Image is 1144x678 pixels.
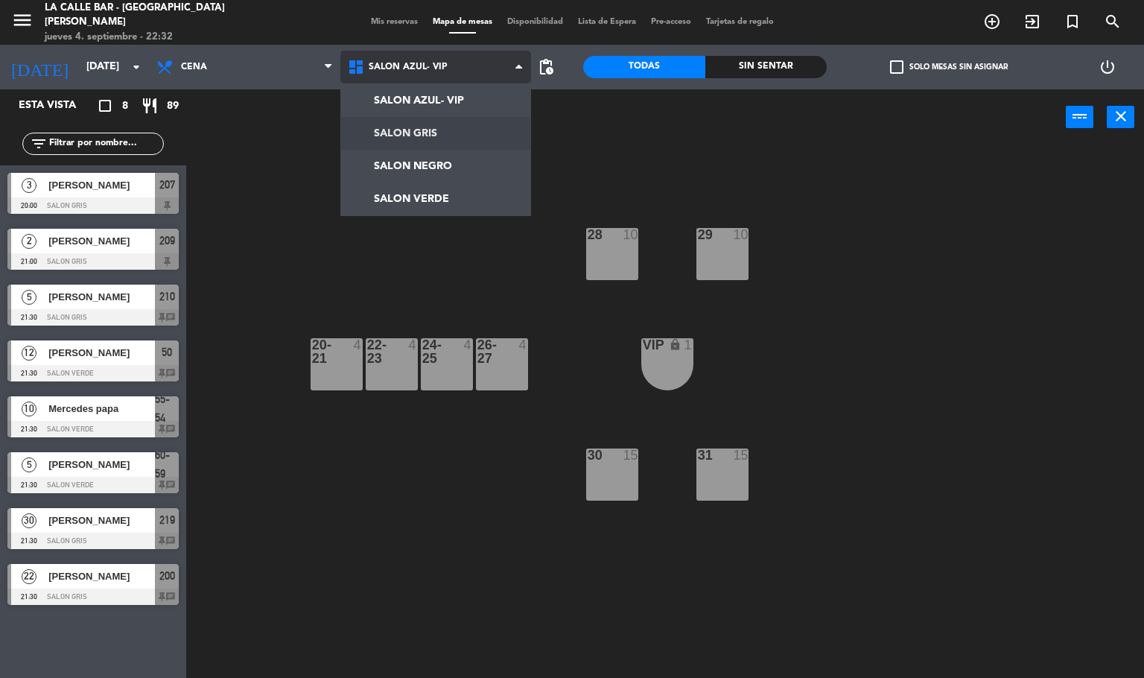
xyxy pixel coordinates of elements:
span: 22 [22,569,36,584]
button: menu [11,9,34,37]
span: [PERSON_NAME] [48,233,155,249]
div: 20-21 [312,338,313,365]
span: pending_actions [537,58,555,76]
span: check_box_outline_blank [890,60,903,74]
span: 219 [159,511,175,529]
span: Mercedes papa [48,401,155,416]
button: power_input [1066,106,1093,128]
span: 209 [159,232,175,250]
span: 2 [22,234,36,249]
div: La Calle Bar - [GEOGRAPHIC_DATA][PERSON_NAME] [45,1,275,30]
i: close [1112,107,1130,125]
span: 89 [167,98,179,115]
i: turned_in_not [1064,13,1081,31]
span: 10 [22,402,36,416]
div: Sin sentar [705,56,827,78]
span: [PERSON_NAME] [48,457,155,472]
span: 3 [22,178,36,193]
div: 10 [734,228,749,241]
div: 4 [464,338,473,352]
a: SALON GRIS [341,117,531,150]
div: 10 [623,228,638,241]
div: 4 [409,338,418,352]
span: Disponibilidad [500,18,571,26]
div: 31 [698,449,699,462]
span: Cena [181,62,207,72]
i: crop_square [96,97,114,115]
div: 15 [623,449,638,462]
span: 55-54 [155,390,179,427]
div: Todas [583,56,705,78]
a: SALON VERDE [341,183,531,215]
button: close [1107,106,1134,128]
label: Solo mesas sin asignar [890,60,1008,74]
span: [PERSON_NAME] [48,345,155,361]
div: 22-23 [367,338,368,365]
div: jueves 4. septiembre - 22:32 [45,30,275,45]
i: exit_to_app [1023,13,1041,31]
i: menu [11,9,34,31]
span: [PERSON_NAME] [48,289,155,305]
span: 210 [159,288,175,305]
i: filter_list [30,135,48,153]
i: power_input [1071,107,1089,125]
input: Filtrar por nombre... [48,136,163,152]
div: 4 [354,338,363,352]
i: arrow_drop_down [127,58,145,76]
span: Tarjetas de regalo [699,18,781,26]
i: restaurant [141,97,159,115]
span: 30 [22,513,36,528]
div: 1 [684,338,693,352]
span: 207 [159,176,175,194]
div: 24-25 [422,338,423,365]
span: 8 [122,98,128,115]
span: 12 [22,346,36,361]
i: add_circle_outline [983,13,1001,31]
span: 5 [22,457,36,472]
span: [PERSON_NAME] [48,513,155,528]
span: 200 [159,567,175,585]
div: 15 [734,449,749,462]
div: 26-27 [477,338,478,365]
div: Esta vista [7,97,107,115]
span: 60-59 [155,446,179,483]
span: Lista de Espera [571,18,643,26]
div: 4 [519,338,528,352]
a: SALON NEGRO [341,150,531,183]
span: Pre-acceso [643,18,699,26]
span: Mapa de mesas [425,18,500,26]
span: Mis reservas [363,18,425,26]
span: SALON AZUL- VIP [369,62,448,72]
span: 5 [22,290,36,305]
i: lock [669,338,681,351]
i: power_settings_new [1099,58,1116,76]
a: SALON AZUL- VIP [341,84,531,117]
div: 29 [698,228,699,241]
span: [PERSON_NAME] [48,177,155,193]
i: search [1104,13,1122,31]
span: [PERSON_NAME] [48,568,155,584]
span: 50 [162,343,172,361]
